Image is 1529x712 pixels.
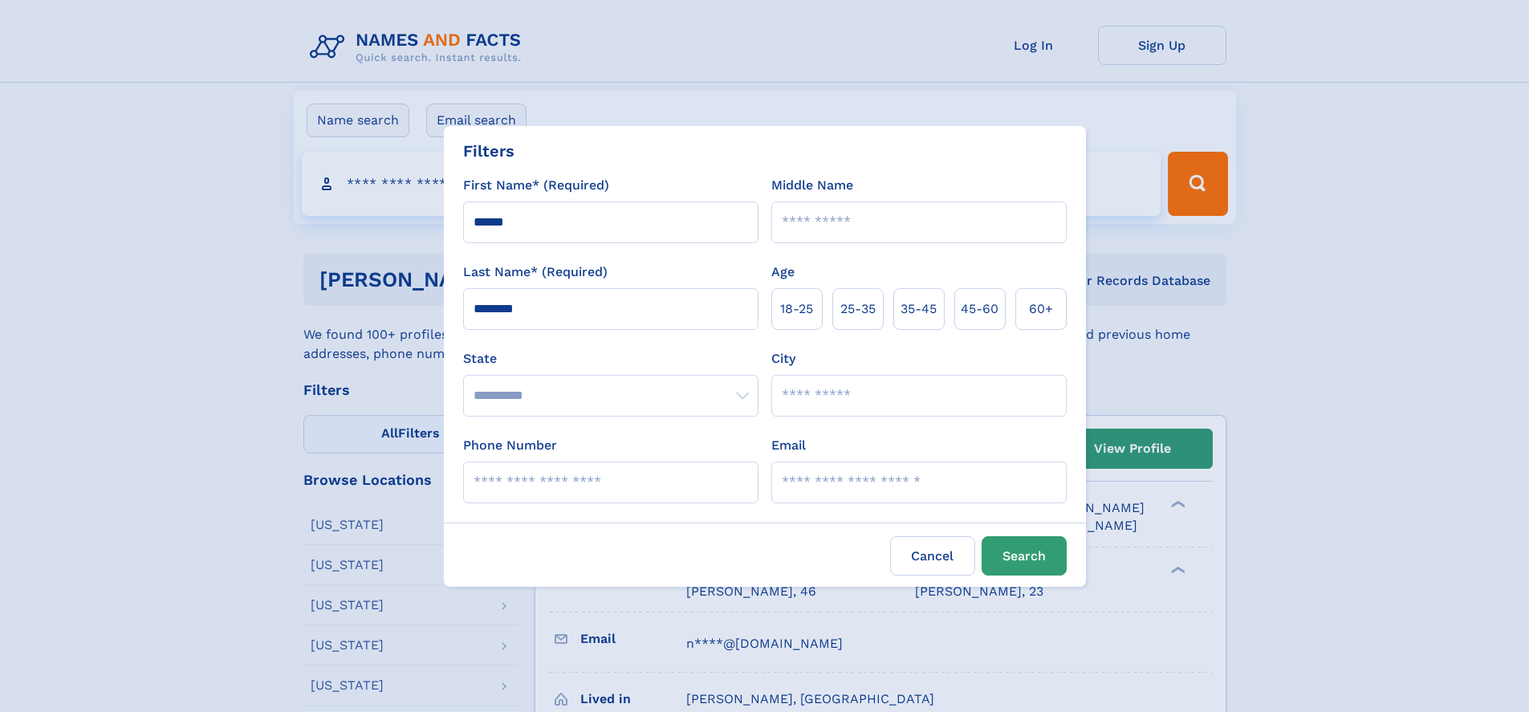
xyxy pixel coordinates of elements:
label: State [463,349,758,368]
label: City [771,349,795,368]
span: 18‑25 [780,299,813,319]
div: Filters [463,139,514,163]
span: 60+ [1029,299,1053,319]
label: Last Name* (Required) [463,262,608,282]
label: Age [771,262,795,282]
span: 25‑35 [840,299,876,319]
label: Middle Name [771,176,853,195]
span: 35‑45 [901,299,937,319]
label: First Name* (Required) [463,176,609,195]
span: 45‑60 [961,299,998,319]
label: Phone Number [463,436,557,455]
label: Cancel [890,536,975,576]
button: Search [982,536,1067,576]
label: Email [771,436,806,455]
